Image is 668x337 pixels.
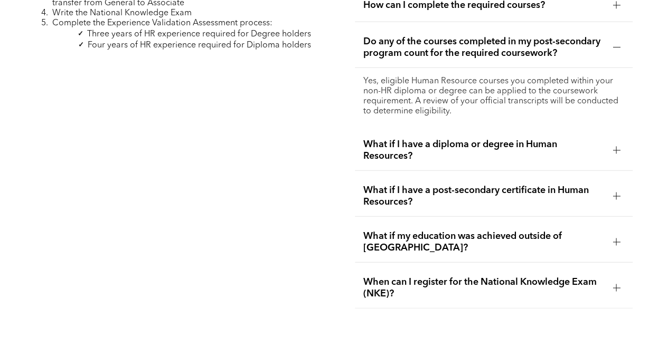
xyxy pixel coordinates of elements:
[363,36,605,59] span: Do any of the courses completed in my post-secondary program count for the required coursework?
[363,139,605,162] span: What if I have a diploma or degree in Human Resources?
[363,185,605,208] span: What if I have a post-secondary certificate in Human Resources?
[52,19,272,27] span: Complete the Experience Validation Assessment process:
[363,76,625,117] p: Yes, eligible Human Resource courses you completed within your non-HR diploma or degree can be ap...
[363,230,605,254] span: What if my education was achieved outside of [GEOGRAPHIC_DATA]?
[87,30,311,38] span: Three years of HR experience required for Degree holders
[52,9,192,17] span: Write the National Knowledge Exam
[88,41,311,50] span: Four years of HR experience required for Diploma holders
[363,276,605,300] span: When can I register for the National Knowledge Exam (NKE)?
